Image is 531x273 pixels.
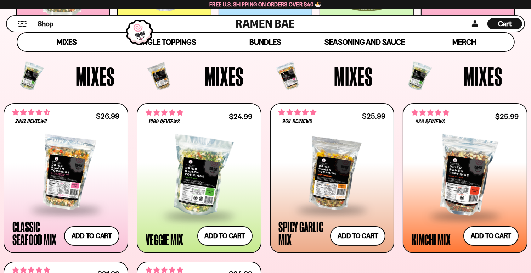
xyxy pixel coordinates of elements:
[216,33,315,51] a: Bundles
[282,119,312,124] span: 963 reviews
[229,113,252,120] div: $24.99
[209,1,322,8] span: Free U.S. Shipping on Orders over $40 🍜
[136,38,196,46] span: Single Toppings
[205,63,244,89] span: Mixes
[412,233,451,246] div: Kimchi Mix
[487,16,522,32] div: Cart
[64,226,119,246] button: Add to cart
[12,220,61,246] div: Classic Seafood Mix
[416,119,445,125] span: 436 reviews
[279,108,316,117] span: 4.75 stars
[362,113,385,119] div: $25.99
[498,19,512,28] span: Cart
[12,108,50,117] span: 4.68 stars
[137,103,261,253] a: 4.76 stars 1409 reviews $24.99 Veggie Mix Add to cart
[96,113,119,119] div: $26.99
[17,33,117,51] a: Mixes
[15,119,47,124] span: 2831 reviews
[412,108,449,117] span: 4.76 stars
[38,19,53,29] span: Shop
[197,226,253,246] button: Add to cart
[270,103,395,253] a: 4.75 stars 963 reviews $25.99 Spicy Garlic Mix Add to cart
[249,38,281,46] span: Bundles
[148,119,180,125] span: 1409 reviews
[324,38,405,46] span: Seasoning and Sauce
[279,220,327,246] div: Spicy Garlic Mix
[76,63,115,89] span: Mixes
[17,21,27,27] button: Mobile Menu Trigger
[57,38,77,46] span: Mixes
[334,63,373,89] span: Mixes
[464,63,503,89] span: Mixes
[146,108,183,117] span: 4.76 stars
[146,233,183,246] div: Veggie Mix
[414,33,514,51] a: Merch
[452,38,476,46] span: Merch
[117,33,216,51] a: Single Toppings
[403,103,527,253] a: 4.76 stars 436 reviews $25.99 Kimchi Mix Add to cart
[495,113,519,120] div: $25.99
[330,226,385,246] button: Add to cart
[4,103,128,253] a: 4.68 stars 2831 reviews $26.99 Classic Seafood Mix Add to cart
[38,18,53,29] a: Shop
[463,226,519,246] button: Add to cart
[315,33,414,51] a: Seasoning and Sauce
